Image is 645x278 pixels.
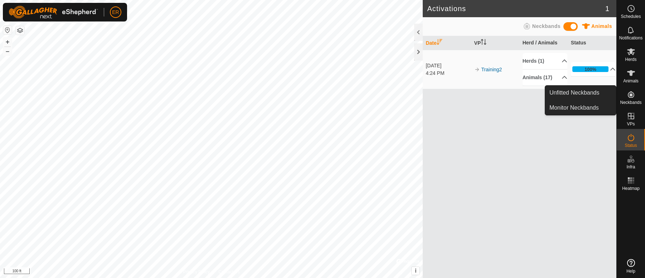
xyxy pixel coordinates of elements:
[474,67,480,72] img: arrow
[412,267,420,275] button: i
[9,6,98,19] img: Gallagher Logo
[617,256,645,276] a: Help
[605,3,609,14] span: 1
[619,36,642,40] span: Notifications
[623,79,639,83] span: Animals
[626,165,635,169] span: Infra
[3,38,12,46] button: +
[481,67,502,72] a: Training2
[471,36,520,50] th: VP
[568,36,616,50] th: Status
[3,47,12,56] button: –
[427,4,605,13] h2: Activations
[426,69,471,77] div: 4:24 PM
[545,86,616,100] a: Unfitted Neckbands
[520,36,568,50] th: Herd / Animals
[621,14,641,19] span: Schedules
[545,101,616,115] a: Monitor Neckbands
[523,53,568,69] p-accordion-header: Herds (1)
[625,57,636,62] span: Herds
[183,269,210,275] a: Privacy Policy
[112,9,119,16] span: ER
[415,268,416,274] span: i
[426,62,471,69] div: [DATE]
[620,100,641,105] span: Neckbands
[585,66,596,73] div: 100%
[549,88,600,97] span: Unfitted Neckbands
[572,66,609,72] div: 100%
[532,23,561,29] span: Neckbands
[549,104,599,112] span: Monitor Neckbands
[437,40,442,46] p-sorticon: Activate to sort
[16,26,24,35] button: Map Layers
[591,23,612,29] span: Animals
[218,269,239,275] a: Contact Us
[3,26,12,34] button: Reset Map
[625,143,637,148] span: Status
[627,122,635,126] span: VPs
[571,62,616,76] p-accordion-header: 100%
[481,40,486,46] p-sorticon: Activate to sort
[423,36,471,50] th: Date
[523,69,568,86] p-accordion-header: Animals (17)
[626,269,635,273] span: Help
[622,186,640,191] span: Heatmap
